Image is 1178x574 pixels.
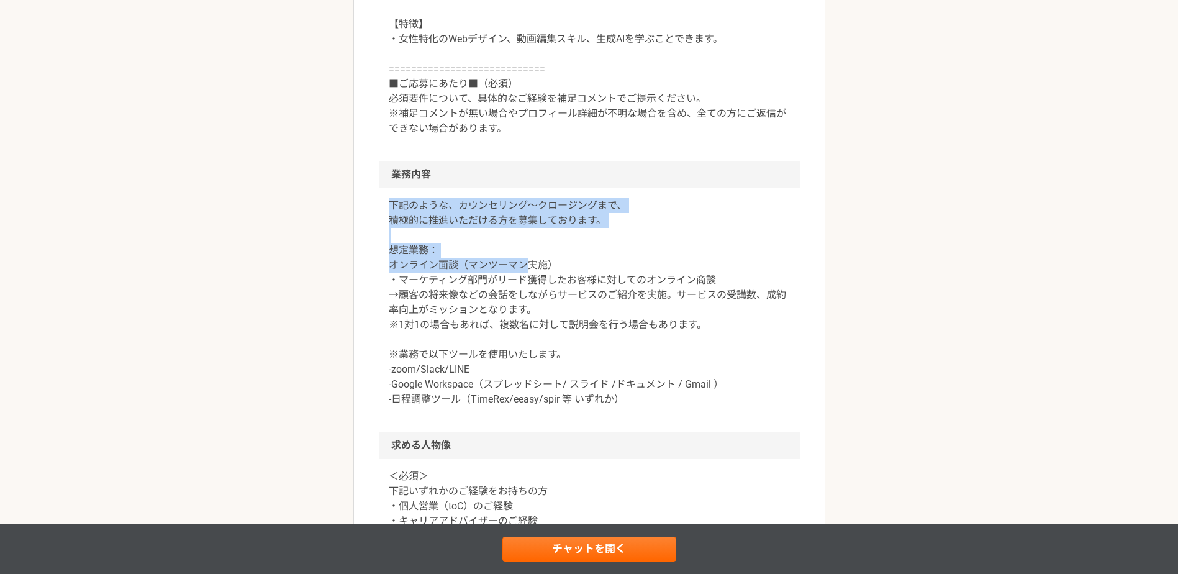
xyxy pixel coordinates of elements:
p: 下記のような、カウンセリング〜クロージングまで、 積極的に推進いただける方を募集しております。 想定業務： オンライン面談（マンツーマン実施） ・マーケティング部門がリード獲得したお客様に対して... [389,198,790,407]
h2: 業務内容 [379,161,800,188]
a: チャットを開く [502,537,676,562]
h2: 求める人物像 [379,432,800,459]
